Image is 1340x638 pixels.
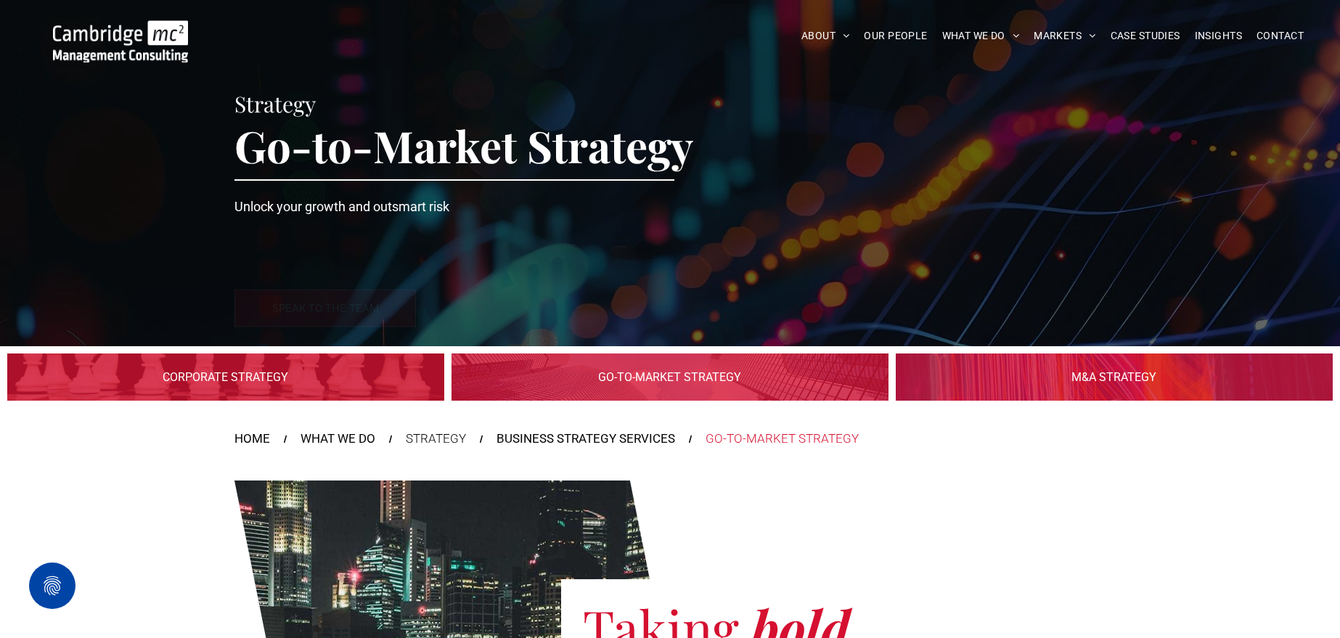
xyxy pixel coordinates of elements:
nav: Breadcrumbs [234,430,1106,449]
a: CASE STUDIES [1103,25,1188,47]
span: SPEAK TO THE TEAM [272,290,379,327]
div: GO-TO-MARKET STRATEGY [706,430,859,449]
a: Your Business Transformed | Cambridge Management Consulting [53,23,188,38]
a: BUSINESS STRATEGY SERVICES [497,430,675,449]
a: Digital Infrastructure | Corporate Strategy | Cambridge Management Consulting [7,353,444,401]
a: MARKETS [1026,25,1103,47]
a: SPEAK TO THE TEAM [234,290,416,327]
span: Go-to-Market Strategy [234,116,693,174]
a: WHAT WE DO [301,430,375,449]
a: OUR PEOPLE [857,25,934,47]
span: Strategy [234,89,316,118]
a: INSIGHTS [1188,25,1249,47]
a: WHAT WE DO [935,25,1027,47]
a: Digital Infrastructure | Go-to-Market Strategy | Cambridge Management Consulting [452,353,888,401]
span: Unlock your growth and outsmart risk [234,199,449,214]
img: Go to Homepage [53,20,188,62]
a: Digital Infrastructure | M&A Strategy | Cambridge Management Consulting [896,353,1333,401]
a: ABOUT [794,25,857,47]
a: HOME [234,430,270,449]
a: CONTACT [1249,25,1311,47]
div: STRATEGY [406,430,466,449]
